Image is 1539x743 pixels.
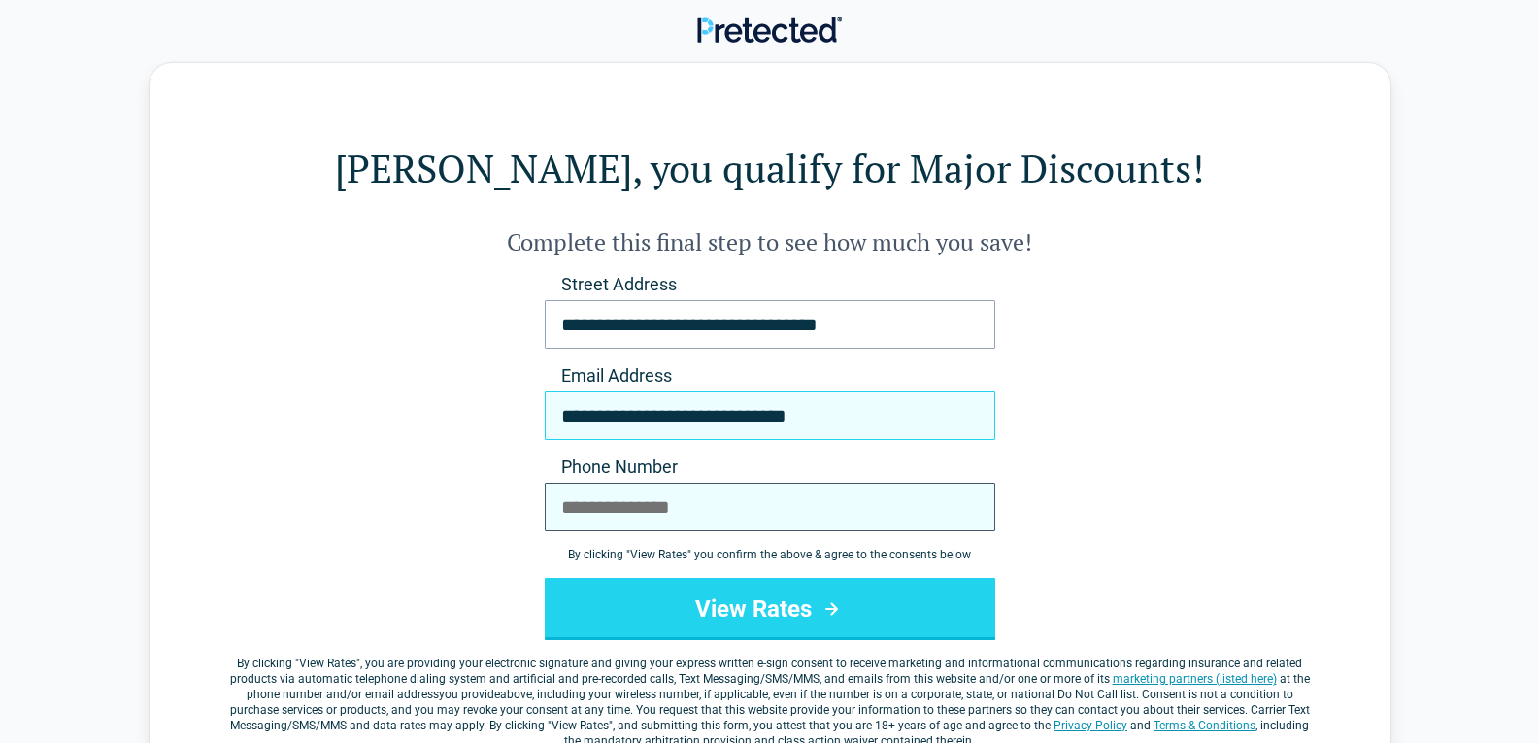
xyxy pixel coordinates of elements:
[545,273,995,296] label: Street Address
[1113,672,1277,686] a: marketing partners (listed here)
[545,578,995,640] button: View Rates
[227,226,1313,257] h2: Complete this final step to see how much you save!
[227,141,1313,195] h1: [PERSON_NAME], you qualify for Major Discounts!
[545,364,995,388] label: Email Address
[1154,719,1255,732] a: Terms & Conditions
[1054,719,1127,732] a: Privacy Policy
[299,657,356,670] span: View Rates
[545,547,995,562] div: By clicking " View Rates " you confirm the above & agree to the consents below
[545,456,995,479] label: Phone Number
